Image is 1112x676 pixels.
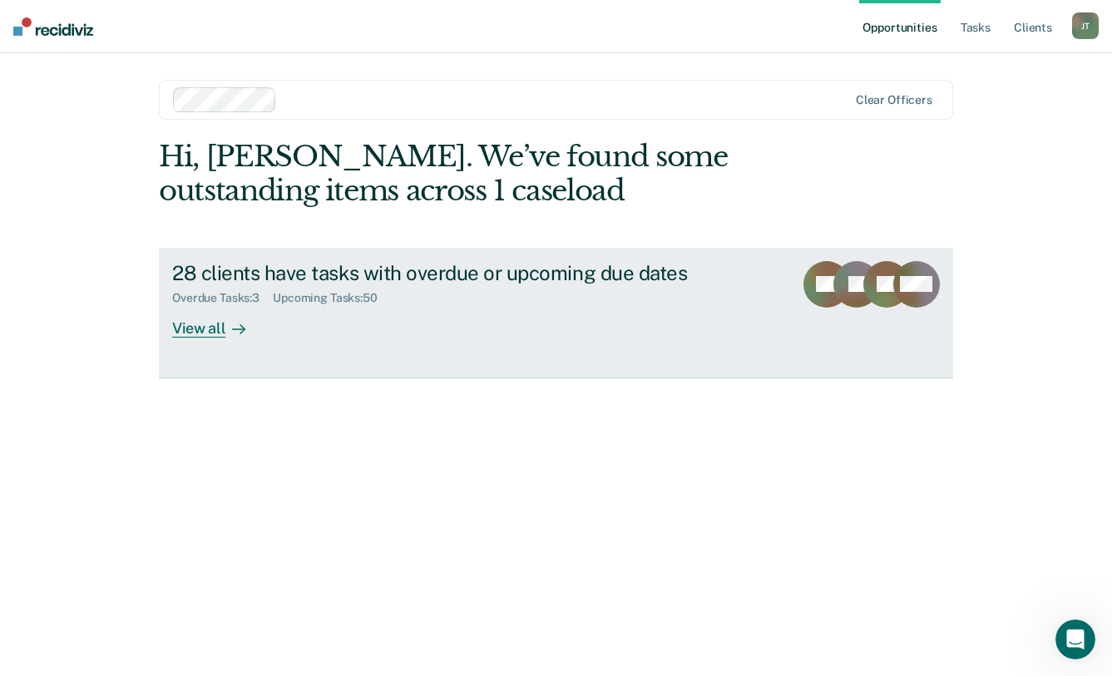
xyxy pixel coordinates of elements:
div: Clear officers [856,93,932,107]
div: 28 clients have tasks with overdue or upcoming due dates [172,261,756,285]
a: 28 clients have tasks with overdue or upcoming due datesOverdue Tasks:3Upcoming Tasks:50View all [159,248,953,378]
img: Recidiviz [13,17,93,36]
div: J T [1072,12,1099,39]
button: JT [1072,12,1099,39]
div: Hi, [PERSON_NAME]. We’ve found some outstanding items across 1 caseload [159,140,794,208]
div: Upcoming Tasks : 50 [273,291,391,305]
div: View all [172,305,265,338]
div: Overdue Tasks : 3 [172,291,273,305]
iframe: Intercom live chat [1055,619,1095,659]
